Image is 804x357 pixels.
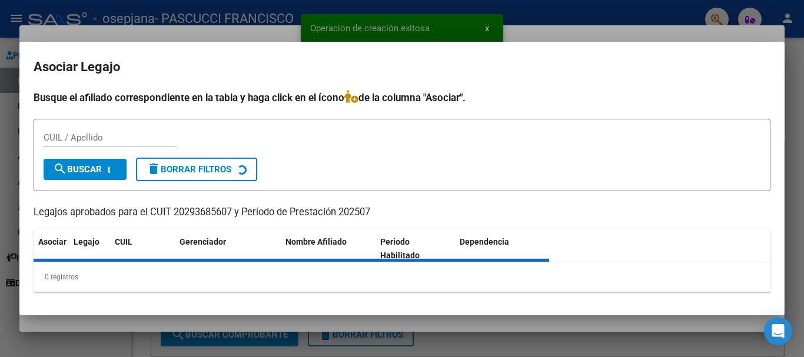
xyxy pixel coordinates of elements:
span: Periodo Habilitado [380,237,420,260]
datatable-header-cell: Nombre Afiliado [281,229,376,268]
p: Legajos aprobados para el CUIT 20293685607 y Período de Prestación 202507 [34,205,770,220]
div: 0 registros [34,262,770,292]
div: Open Intercom Messenger [764,317,792,345]
span: Legajo [74,237,99,246]
button: Buscar [44,159,127,180]
span: Borrar Filtros [147,164,231,175]
span: Gerenciador [180,237,226,246]
span: Dependencia [460,237,509,246]
datatable-header-cell: CUIL [110,229,175,268]
datatable-header-cell: Asociar [34,229,69,268]
mat-icon: delete [147,162,161,176]
button: Borrar Filtros [136,158,257,181]
span: Asociar [38,237,67,246]
datatable-header-cell: Legajo [69,229,110,268]
datatable-header-cell: Gerenciador [175,229,281,268]
span: CUIL [115,237,132,246]
h4: Busque el afiliado correspondiente en la tabla y haga click en el ícono de la columna "Asociar". [34,90,770,105]
datatable-header-cell: Periodo Habilitado [376,229,455,268]
datatable-header-cell: Dependencia [455,229,550,268]
mat-icon: search [53,162,67,176]
span: Buscar [53,164,102,175]
span: Nombre Afiliado [285,237,347,246]
h2: Asociar Legajo [34,56,770,78]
